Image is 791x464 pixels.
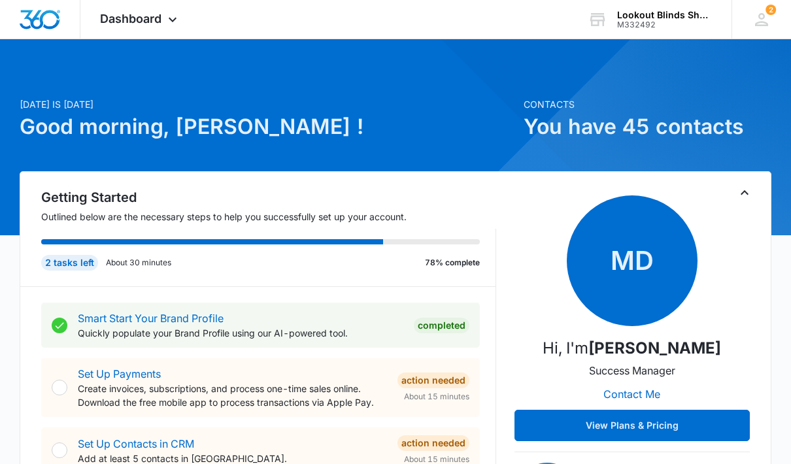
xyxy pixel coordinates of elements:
[78,312,224,325] a: Smart Start Your Brand Profile
[737,185,752,201] button: Toggle Collapse
[78,437,194,450] a: Set Up Contacts in CRM
[590,378,673,410] button: Contact Me
[589,363,675,378] p: Success Manager
[397,435,469,451] div: Action Needed
[588,339,721,357] strong: [PERSON_NAME]
[397,373,469,388] div: Action Needed
[106,257,171,269] p: About 30 minutes
[766,5,776,15] span: 2
[78,382,387,409] p: Create invoices, subscriptions, and process one-time sales online. Download the free mobile app t...
[617,10,713,20] div: account name
[404,391,469,403] span: About 15 minutes
[414,318,469,333] div: Completed
[41,210,496,224] p: Outlined below are the necessary steps to help you successfully set up your account.
[20,97,515,111] p: [DATE] is [DATE]
[100,12,161,25] span: Dashboard
[514,410,750,441] button: View Plans & Pricing
[617,20,713,29] div: account id
[524,97,771,111] p: Contacts
[41,188,496,207] h2: Getting Started
[425,257,480,269] p: 78% complete
[524,111,771,142] h1: You have 45 contacts
[78,367,161,380] a: Set Up Payments
[78,326,403,340] p: Quickly populate your Brand Profile using our AI-powered tool.
[766,5,776,15] div: notifications count
[543,337,721,360] p: Hi, I'm
[41,255,98,271] div: 2 tasks left
[567,195,698,326] span: MD
[20,111,515,142] h1: Good morning, [PERSON_NAME] !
